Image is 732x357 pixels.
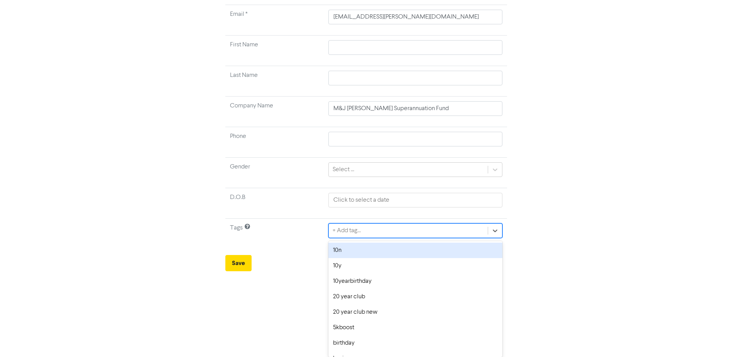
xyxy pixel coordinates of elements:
[225,188,324,219] td: D.O.B
[225,5,324,36] td: Required
[328,274,502,289] div: 10yearbirthday
[328,289,502,304] div: 20 year club
[225,158,324,188] td: Gender
[225,255,252,271] button: Save
[225,97,324,127] td: Company Name
[333,226,361,235] div: + Add tag...
[328,304,502,320] div: 20 year club new
[333,165,354,174] div: Select ...
[328,258,502,274] div: 10y
[328,243,502,258] div: 10n
[328,193,502,207] input: Click to select a date
[693,320,732,357] iframe: Chat Widget
[225,36,324,66] td: First Name
[328,335,502,351] div: birthday
[225,66,324,97] td: Last Name
[225,127,324,158] td: Phone
[225,219,324,249] td: Tags
[328,320,502,335] div: 5kboost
